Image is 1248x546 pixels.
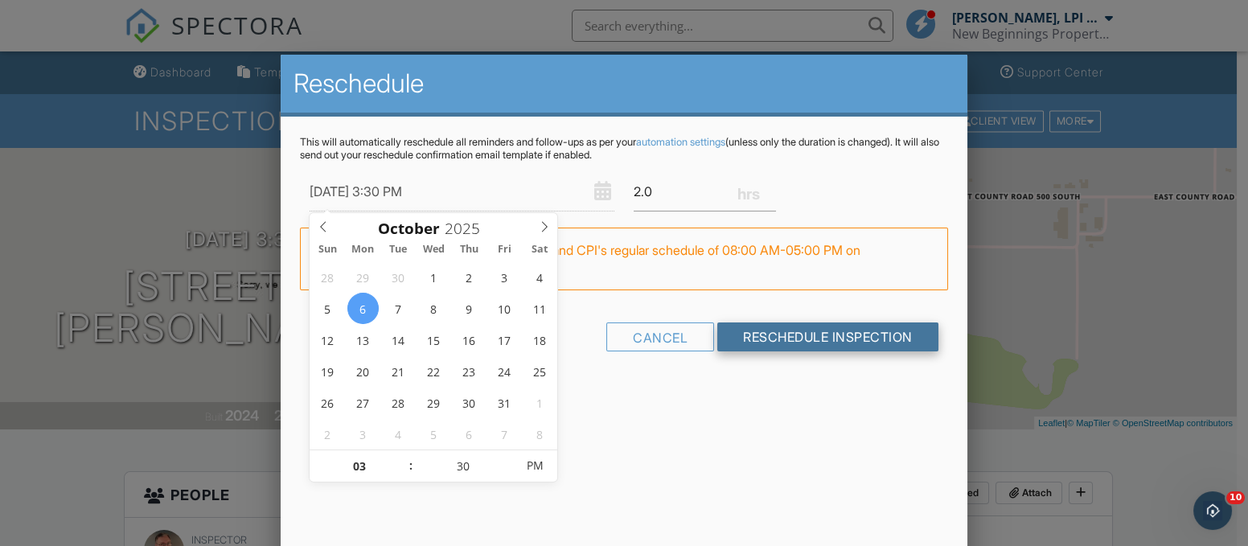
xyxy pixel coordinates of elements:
span: October 30, 2025 [454,387,485,418]
span: October 24, 2025 [488,355,519,387]
input: Reschedule Inspection [717,322,938,351]
span: November 7, 2025 [488,418,519,450]
span: October 5, 2025 [312,293,343,324]
span: November 3, 2025 [347,418,379,450]
span: September 28, 2025 [312,261,343,293]
span: November 4, 2025 [383,418,414,450]
div: Cancel [606,322,714,351]
span: October 8, 2025 [418,293,450,324]
span: September 29, 2025 [347,261,379,293]
span: October 10, 2025 [488,293,519,324]
span: October 27, 2025 [347,387,379,418]
span: Scroll to increment [378,221,440,236]
span: October 11, 2025 [523,293,555,324]
input: Scroll to increment [310,450,408,482]
span: Fri [486,244,522,255]
span: Click to toggle [513,450,557,482]
span: October 9, 2025 [454,293,485,324]
span: Thu [451,244,486,255]
span: Mon [345,244,380,255]
input: Scroll to increment [440,218,493,239]
span: October 22, 2025 [418,355,450,387]
span: October 13, 2025 [347,324,379,355]
div: FYI: This is outside [PERSON_NAME], LPI and CPI's regular schedule of 08:00 AM-05:00 PM on Mondays. [300,228,948,291]
span: November 8, 2025 [523,418,555,450]
span: October 28, 2025 [383,387,414,418]
span: October 14, 2025 [383,324,414,355]
span: October 25, 2025 [523,355,555,387]
h2: Reschedule [294,68,954,100]
span: October 7, 2025 [383,293,414,324]
a: automation settings [636,136,725,148]
span: October 4, 2025 [523,261,555,293]
span: October 16, 2025 [454,324,485,355]
span: November 5, 2025 [418,418,450,450]
span: : [408,450,413,482]
span: October 20, 2025 [347,355,379,387]
span: October 29, 2025 [418,387,450,418]
span: November 2, 2025 [312,418,343,450]
span: October 18, 2025 [523,324,555,355]
span: October 31, 2025 [488,387,519,418]
span: October 12, 2025 [312,324,343,355]
span: Wed [416,244,451,255]
span: October 17, 2025 [488,324,519,355]
span: November 1, 2025 [523,387,555,418]
span: October 6, 2025 [347,293,379,324]
span: Tue [380,244,416,255]
span: September 30, 2025 [383,261,414,293]
iframe: Intercom live chat [1193,491,1232,530]
span: November 6, 2025 [454,418,485,450]
span: October 2, 2025 [454,261,485,293]
span: October 23, 2025 [454,355,485,387]
span: October 1, 2025 [418,261,450,293]
span: October 3, 2025 [488,261,519,293]
span: October 21, 2025 [383,355,414,387]
span: October 15, 2025 [418,324,450,355]
input: Scroll to increment [413,450,512,482]
span: 10 [1226,491,1245,504]
span: October 26, 2025 [312,387,343,418]
span: Sun [310,244,345,255]
span: Sat [522,244,557,255]
p: This will automatically reschedule all reminders and follow-ups as per your (unless only the dura... [300,136,948,162]
span: October 19, 2025 [312,355,343,387]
